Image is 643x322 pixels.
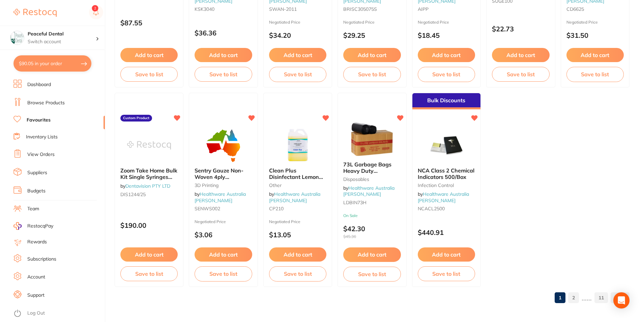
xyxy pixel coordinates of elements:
[195,247,252,262] button: Add to cart
[418,191,469,203] span: by
[195,67,252,82] button: Save to list
[343,161,391,180] span: 73L Garbage Bags Heavy Duty 250/Carton
[418,67,475,82] button: Save to list
[343,199,367,206] span: LDBIN73H
[195,183,252,188] small: 3D Printing
[418,48,475,62] button: Add to cart
[13,5,57,21] a: Restocq Logo
[269,67,326,82] button: Save to list
[120,167,177,186] span: Zoom Take Home Bulk Kit Single Syringes 14% Box 25
[13,308,103,319] button: Log Out
[566,6,584,12] span: CD6625
[27,169,47,176] a: Suppliers
[26,134,58,140] a: Inventory Lists
[195,167,252,180] b: Sentry Gauze Non-Woven 4ply 7.5cmx7.5cm 100/Pack
[492,25,549,33] p: $22.73
[195,266,252,281] button: Save to list
[13,222,22,230] img: RestocqPay
[425,128,468,162] img: NCA Class 2 Chemical Indicators 500/Box
[418,167,474,180] span: NCA Class 2 Chemical Indicators 500/Box
[27,256,56,263] a: Subscriptions
[269,219,326,224] small: Negotiated Price
[269,167,323,186] span: Clean Plus Disinfectant Lemon 5L
[10,31,24,45] img: Peaceful Dental
[343,177,401,182] small: Disposables
[343,185,394,197] span: by
[418,20,475,25] small: Negotiated Price
[120,115,152,122] label: Custom Product
[350,122,394,156] img: 73L Garbage Bags Heavy Duty 250/Carton
[120,183,170,189] span: by
[343,6,377,12] span: BRISC305075S
[412,93,480,109] div: Bulk Discounts
[13,222,53,230] a: RestocqPay
[27,151,55,158] a: View Orders
[195,191,246,203] a: Healthware Australia [PERSON_NAME]
[269,20,326,25] small: Negotiated Price
[343,234,401,239] span: $45.36
[195,231,252,239] p: $3.06
[492,67,549,82] button: Save to list
[343,48,401,62] button: Add to cart
[27,292,45,299] a: Support
[27,81,51,88] a: Dashboard
[269,191,320,203] span: by
[594,291,608,304] a: 11
[269,247,326,262] button: Add to cart
[202,128,245,162] img: Sentry Gauze Non-Woven 4ply 7.5cmx7.5cm 100/Pack
[125,183,170,189] a: Dentavision PTY LTD
[582,294,592,302] p: ......
[195,191,246,203] span: by
[27,223,53,230] span: RestocqPay
[566,48,624,62] button: Add to cart
[343,31,401,39] p: $29.25
[269,206,284,212] span: CP210
[269,6,297,12] span: SWAN-2011
[28,31,96,37] h4: Peaceful Dental
[343,247,401,262] button: Add to cart
[343,267,401,281] button: Save to list
[120,19,178,27] p: $87.55
[418,247,475,262] button: Add to cart
[195,167,243,192] span: Sentry Gauze Non-Woven 4ply 7.5cmx7.5cm 100/Pack
[195,6,214,12] span: KSK3040
[13,9,57,17] img: Restocq Logo
[13,55,91,72] button: $90.05 in your order
[120,191,146,197] span: DIS1244/25
[492,48,549,62] button: Add to cart
[269,167,326,180] b: Clean Plus Disinfectant Lemon 5L
[127,128,171,162] img: Zoom Take Home Bulk Kit Single Syringes 14% Box 25
[276,128,320,162] img: Clean Plus Disinfectant Lemon 5L
[27,117,51,124] a: Favourites
[343,213,401,218] small: On Sale
[27,310,45,317] a: Log Out
[27,239,47,245] a: Rewards
[120,266,178,281] button: Save to list
[568,291,579,304] a: 2
[343,185,394,197] a: Healthware Australia [PERSON_NAME]
[195,48,252,62] button: Add to cart
[120,48,178,62] button: Add to cart
[269,231,326,239] p: $13.05
[418,191,469,203] a: Healthware Australia [PERSON_NAME]
[120,247,178,262] button: Add to cart
[418,183,475,188] small: Infection Control
[566,20,624,25] small: Negotiated Price
[566,67,624,82] button: Save to list
[27,274,45,280] a: Account
[269,31,326,39] p: $34.20
[343,20,401,25] small: Negotiated Price
[195,29,252,37] p: $36.36
[120,67,178,82] button: Save to list
[418,229,475,236] p: $440.91
[343,67,401,82] button: Save to list
[269,183,326,188] small: other
[27,100,65,106] a: Browse Products
[418,266,475,281] button: Save to list
[195,206,220,212] span: SENWS002
[418,206,445,212] span: NCACL2500
[27,188,46,194] a: Budgets
[269,266,326,281] button: Save to list
[27,206,39,212] a: Team
[343,161,401,174] b: 73L Garbage Bags Heavy Duty 250/Carton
